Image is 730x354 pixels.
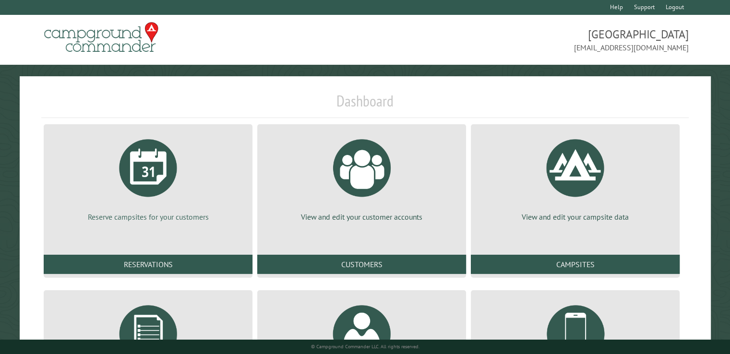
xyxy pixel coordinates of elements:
[482,132,668,222] a: View and edit your campsite data
[41,92,689,118] h1: Dashboard
[365,26,689,53] span: [GEOGRAPHIC_DATA] [EMAIL_ADDRESS][DOMAIN_NAME]
[471,255,680,274] a: Campsites
[482,212,668,222] p: View and edit your campsite data
[269,212,455,222] p: View and edit your customer accounts
[55,212,241,222] p: Reserve campsites for your customers
[311,343,419,350] small: © Campground Commander LLC. All rights reserved.
[44,255,252,274] a: Reservations
[41,19,161,56] img: Campground Commander
[55,132,241,222] a: Reserve campsites for your customers
[269,132,455,222] a: View and edit your customer accounts
[257,255,466,274] a: Customers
